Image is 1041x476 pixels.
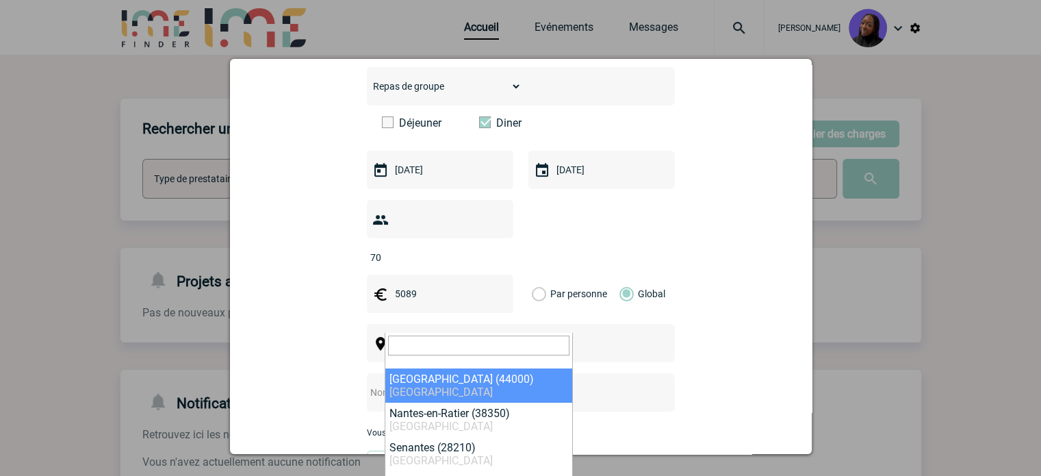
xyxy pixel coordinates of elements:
label: Déjeuner [382,116,461,129]
input: Nombre de participants [367,249,496,266]
p: Vous pouvez ajouter une pièce jointe à votre demande [367,428,675,438]
label: Global [619,275,628,313]
input: Date de fin [553,161,647,179]
label: Par personne [532,275,547,313]
span: [GEOGRAPHIC_DATA] [389,454,493,467]
label: Diner [479,116,558,129]
input: Budget HT [391,285,486,303]
input: Date de début [391,161,486,179]
li: [GEOGRAPHIC_DATA] (44000) [385,368,572,403]
input: Nom de l'événement [367,384,639,401]
span: [GEOGRAPHIC_DATA] [389,420,493,433]
span: [GEOGRAPHIC_DATA] [389,386,493,399]
li: Senantes (28210) [385,437,572,471]
li: Nantes-en-Ratier (38350) [385,403,572,437]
